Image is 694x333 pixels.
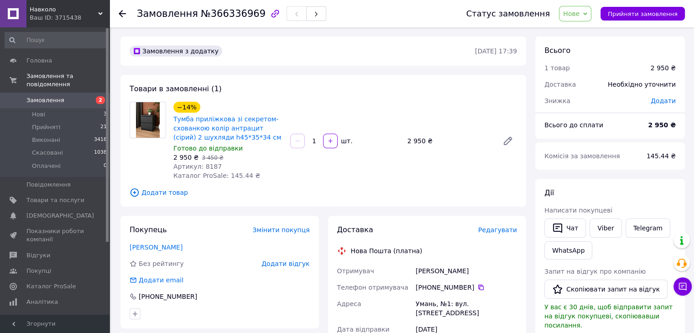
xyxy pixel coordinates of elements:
div: 2 950 ₴ [651,63,676,73]
button: Прийняти замовлення [600,7,685,21]
div: Необхідно уточнити [602,74,681,94]
span: Запит на відгук про компанію [544,268,646,275]
span: 1038 [94,149,107,157]
button: Чат з покупцем [673,277,692,296]
span: Відгуки [26,251,50,260]
span: Каталог ProSale: 145.44 ₴ [173,172,260,179]
span: Аналітика [26,298,58,306]
img: Тумба приліжкова зі секретом-схованкою колір антрацит (сірий) 2 шухляди h45*35*34 cм [136,102,160,138]
div: Умань, №1: вул. [STREET_ADDRESS] [414,296,519,321]
span: Навколо [30,5,98,14]
div: −14% [173,102,200,113]
span: Доставка [544,81,576,88]
button: Чат [544,219,586,238]
a: [PERSON_NAME] [130,244,183,251]
div: 2 950 ₴ [404,135,495,147]
span: 2 950 ₴ [173,154,198,161]
span: Адреса [337,300,361,307]
a: Telegram [626,219,670,238]
span: Дата відправки [337,326,390,333]
span: Написати покупцеві [544,207,612,214]
span: Готово до відправки [173,145,243,152]
span: Нові [32,110,45,119]
span: 145.44 ₴ [647,152,676,160]
span: 0 [104,162,107,170]
span: Скасовані [32,149,63,157]
span: Покупець [130,225,167,234]
span: Покупці [26,267,51,275]
span: Показники роботи компанії [26,227,84,244]
span: У вас є 30 днів, щоб відправити запит на відгук покупцеві, скопіювавши посилання. [544,303,673,329]
span: №366336969 [201,8,266,19]
span: 3 [104,110,107,119]
div: [PERSON_NAME] [414,263,519,279]
div: Повернутися назад [119,9,126,18]
time: [DATE] 17:39 [475,47,517,55]
span: 2 [96,96,105,104]
div: [PHONE_NUMBER] [138,292,198,301]
span: Замовлення та повідомлення [26,72,110,88]
span: Замовлення [137,8,198,19]
div: [PHONE_NUMBER] [416,283,517,292]
span: Прийняті [32,123,60,131]
div: Нова Пошта (платна) [349,246,425,255]
span: Змінити покупця [253,226,310,234]
span: 1 товар [544,64,570,72]
span: Редагувати [478,226,517,234]
span: 3 450 ₴ [202,155,223,161]
span: Товари та послуги [26,196,84,204]
span: Замовлення [26,96,64,104]
span: Всього до сплати [544,121,603,129]
span: 21 [100,123,107,131]
span: [DEMOGRAPHIC_DATA] [26,212,94,220]
span: Дії [544,188,554,197]
div: шт. [339,136,353,146]
span: Всього [544,46,570,55]
span: Каталог ProSale [26,282,76,291]
span: Без рейтингу [139,260,184,267]
a: Тумба приліжкова зі секретом-схованкою колір антрацит (сірий) 2 шухляди h45*35*34 cм [173,115,281,141]
div: Ваш ID: 3715438 [30,14,110,22]
span: 3418 [94,136,107,144]
a: Viber [590,219,621,238]
span: Додати [651,97,676,104]
span: Телефон отримувача [337,284,408,291]
span: Артикул: 8187 [173,163,222,170]
input: Пошук [5,32,108,48]
div: Статус замовлення [466,9,550,18]
span: Додати товар [130,187,517,198]
span: Комісія за замовлення [544,152,620,160]
span: Товари в замовленні (1) [130,84,222,93]
span: Нове [563,10,579,17]
span: Доставка [337,225,373,234]
a: WhatsApp [544,241,592,260]
span: Виконані [32,136,60,144]
div: Додати email [138,276,184,285]
b: 2 950 ₴ [648,121,676,129]
span: Оплачені [32,162,61,170]
button: Скопіювати запит на відгук [544,280,668,299]
span: Отримувач [337,267,374,275]
a: Редагувати [499,132,517,150]
span: Прийняти замовлення [608,10,678,17]
div: Замовлення з додатку [130,46,222,57]
div: Додати email [129,276,184,285]
span: Інструменти веб-майстра та SEO [26,313,84,330]
span: Головна [26,57,52,65]
span: Повідомлення [26,181,71,189]
span: Додати відгук [261,260,309,267]
span: Знижка [544,97,570,104]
